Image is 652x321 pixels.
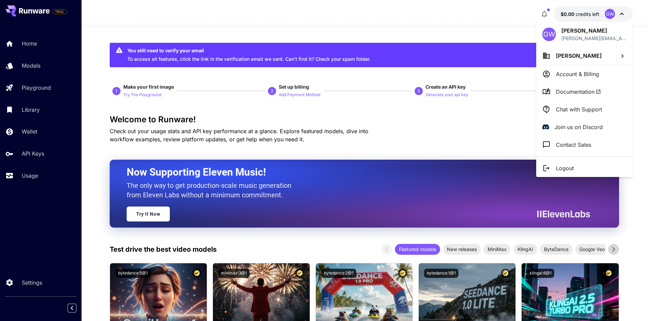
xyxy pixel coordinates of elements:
span: [PERSON_NAME] [556,52,602,59]
p: Account & Billing [556,70,599,78]
div: gabriel@gerenciandoweb.com.br [561,35,627,42]
p: Logout [556,164,574,172]
p: Join us on Discord [555,123,603,131]
p: [PERSON_NAME] [561,26,627,35]
button: [PERSON_NAME] [536,47,633,65]
div: GW [542,28,556,41]
p: Chat with Support [556,105,602,113]
span: Documentation [556,88,601,96]
p: Contact Sales [556,141,591,149]
p: [PERSON_NAME][EMAIL_ADDRESS][DOMAIN_NAME] [561,35,627,42]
